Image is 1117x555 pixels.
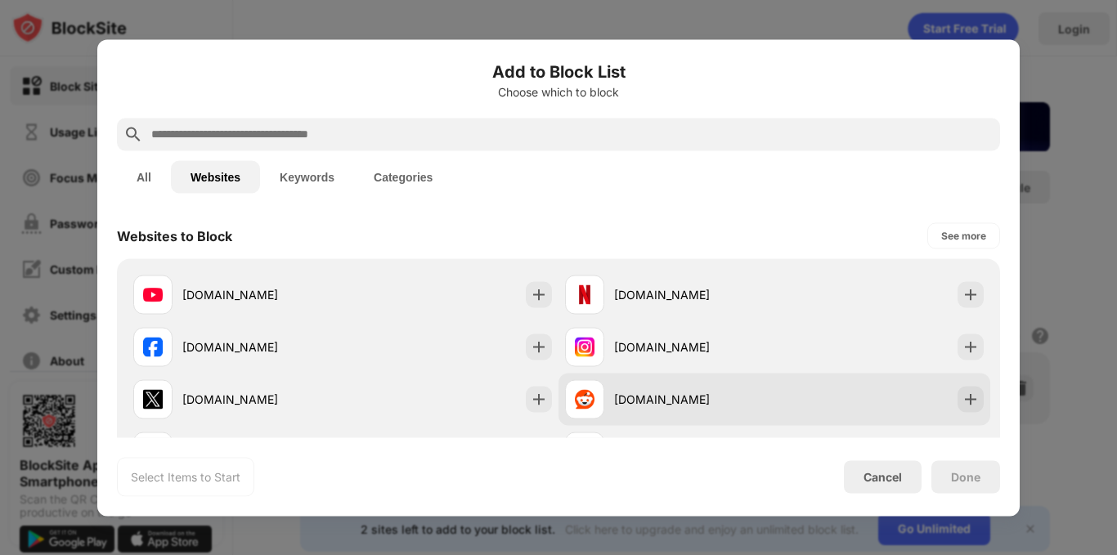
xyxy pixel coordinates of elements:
img: favicons [143,284,163,304]
img: favicons [575,337,594,356]
img: favicons [143,389,163,409]
div: [DOMAIN_NAME] [614,338,774,356]
img: favicons [143,337,163,356]
div: [DOMAIN_NAME] [182,391,343,408]
div: [DOMAIN_NAME] [614,391,774,408]
div: Choose which to block [117,85,1000,98]
div: Select Items to Start [131,468,240,485]
button: Keywords [260,160,354,193]
div: Websites to Block [117,227,232,244]
img: favicons [575,284,594,304]
div: [DOMAIN_NAME] [182,286,343,303]
div: Cancel [864,470,902,484]
div: [DOMAIN_NAME] [614,286,774,303]
button: Websites [171,160,260,193]
div: [DOMAIN_NAME] [182,338,343,356]
img: favicons [575,389,594,409]
button: Categories [354,160,452,193]
button: All [117,160,171,193]
h6: Add to Block List [117,59,1000,83]
div: See more [941,227,986,244]
img: search.svg [123,124,143,144]
div: Done [951,470,980,483]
